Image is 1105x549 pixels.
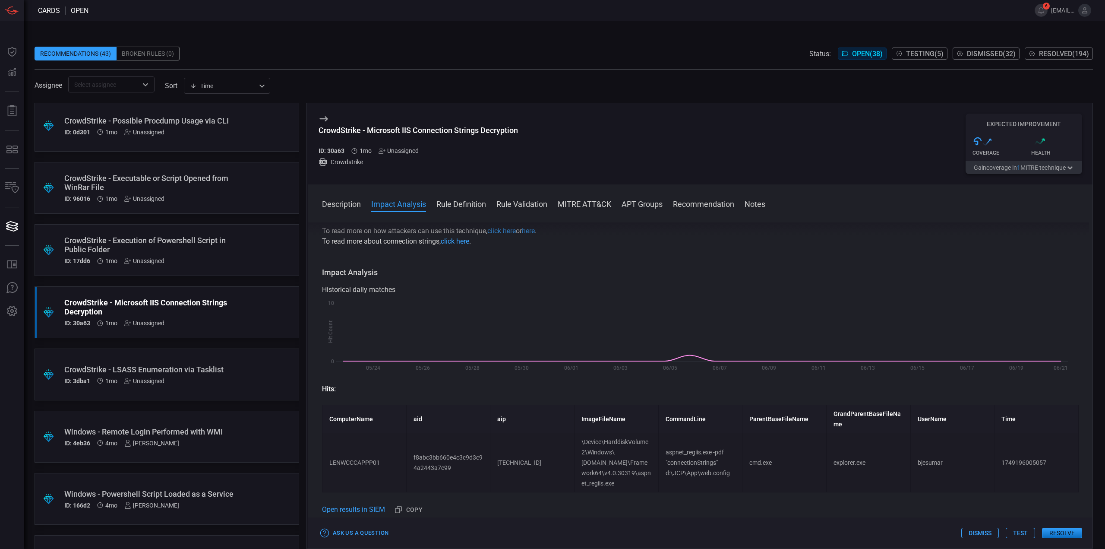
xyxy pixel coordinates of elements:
span: [EMAIL_ADDRESS][DOMAIN_NAME] [1051,7,1075,14]
button: Test [1006,528,1035,538]
strong: CommandLine [666,416,706,422]
div: Windows - Remote Login Performed with WMI [64,427,237,436]
td: bjesumar [910,433,994,492]
span: Apr 20, 2025 12:23 AM [105,440,117,447]
text: 06/11 [811,365,826,371]
span: 1 [1017,164,1020,171]
button: Rule Catalog [2,254,22,275]
div: CrowdStrike - LSASS Enumeration via Tasklist [64,365,237,374]
button: Reports [2,101,22,121]
div: Unassigned [124,129,164,136]
a: Open results in SIEM [322,505,385,515]
button: Dashboard [2,41,22,62]
input: Select assignee [71,79,138,90]
strong: Hits: [322,385,336,393]
text: 05/26 [416,365,430,371]
button: 6 [1035,4,1048,17]
div: Unassigned [124,320,164,327]
td: [TECHNICAL_ID] [490,433,575,492]
span: Status: [809,50,831,58]
text: Hit Count [328,321,334,343]
strong: aid [414,416,422,422]
div: Unassigned [124,378,164,384]
div: Unassigned [124,195,164,202]
strong: ImageFileName [581,416,625,422]
button: Open(38) [838,48,887,60]
span: Jun 28, 2025 11:17 PM [105,378,117,384]
h3: Impact Analysis [322,267,1079,278]
span: Jun 28, 2025 11:17 PM [105,257,117,264]
text: 05/28 [465,365,480,371]
div: Unassigned [379,147,419,154]
button: Resolved(194) [1025,48,1093,60]
span: Resolved ( 194 ) [1039,50,1089,58]
button: Impact Analysis [371,198,426,209]
button: Detections [2,62,22,83]
button: Gaincoverage in1MITRE technique [966,161,1082,174]
text: 06/01 [564,365,578,371]
div: Health [1031,150,1083,156]
button: Resolve [1042,528,1082,538]
div: CrowdStrike - Executable or Script Opened from WinRar File [64,174,237,192]
button: Rule Definition [436,198,486,209]
span: Jun 28, 2025 11:17 PM [105,320,117,327]
div: [PERSON_NAME] [124,440,179,447]
span: Open ( 38 ) [852,50,883,58]
strong: GrandParentBaseFileName [833,410,901,428]
button: Copy [391,503,426,517]
span: Jul 05, 2025 11:47 PM [105,129,117,136]
h5: ID: 30a63 [64,320,90,327]
button: Rule Validation [496,198,547,209]
div: Coverage [972,150,1024,156]
text: 06/09 [762,365,776,371]
text: 05/30 [515,365,529,371]
button: Inventory [2,178,22,198]
h5: Expected Improvement [966,121,1082,127]
span: Assignee [35,81,62,89]
div: CrowdStrike - Microsoft IIS Connection Strings Decryption [319,126,518,135]
button: APT Groups [622,198,663,209]
text: 06/21 [1054,365,1068,371]
span: Apr 06, 2025 12:12 AM [105,502,117,509]
td: 1749196005057 [994,433,1079,492]
a: click here [441,237,469,245]
strong: UserName [918,416,947,422]
text: 06/19 [1009,365,1023,371]
span: Jun 28, 2025 11:17 PM [360,147,372,154]
td: \Device\HarddiskVolume2\Windows\[DOMAIN_NAME]\Framework64\v4.0.30319\aspnet_regiis.exe [574,433,658,492]
text: 06/15 [910,365,925,371]
strong: aip [497,416,506,422]
strong: ComputerName [329,416,373,422]
td: f8abc3bb660e4c3c9d3c94a2443a7e99 [406,433,490,492]
div: Time [190,82,256,90]
div: Historical daily matches [322,285,1079,295]
button: Dismiss [961,528,999,538]
strong: ParentBaseFileName [749,416,808,422]
button: MITRE - Detection Posture [2,139,22,160]
button: Testing(5) [892,48,947,60]
text: 06/07 [713,365,727,371]
button: Recommendation [673,198,734,209]
p: To read more on how attackers can use this technique, or . To read more about connection strings, . [322,226,1079,247]
div: CrowdStrike - Execution of Powershell Script in Public Folder [64,236,237,254]
span: Cards [38,6,60,15]
text: 0 [331,359,334,365]
td: LENWCCCAPPP01 [322,433,407,492]
button: Open [139,79,152,91]
div: Crowdstrike [319,158,518,166]
span: Jul 05, 2025 11:47 PM [105,195,117,202]
td: cmd.exe [742,433,827,492]
div: Broken Rules (0) [117,47,180,60]
button: Description [322,198,361,209]
text: 05/24 [366,365,380,371]
button: Notes [745,198,765,209]
div: Recommendations (43) [35,47,117,60]
text: 10 [328,300,334,306]
span: Testing ( 5 ) [906,50,944,58]
h5: ID: 4eb36 [64,440,90,447]
span: Dismissed ( 32 ) [967,50,1016,58]
h5: ID: 17dd6 [64,257,90,264]
h5: ID: 3dba1 [64,378,90,384]
td: explorer.exe [826,433,910,492]
div: Unassigned [124,257,164,264]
